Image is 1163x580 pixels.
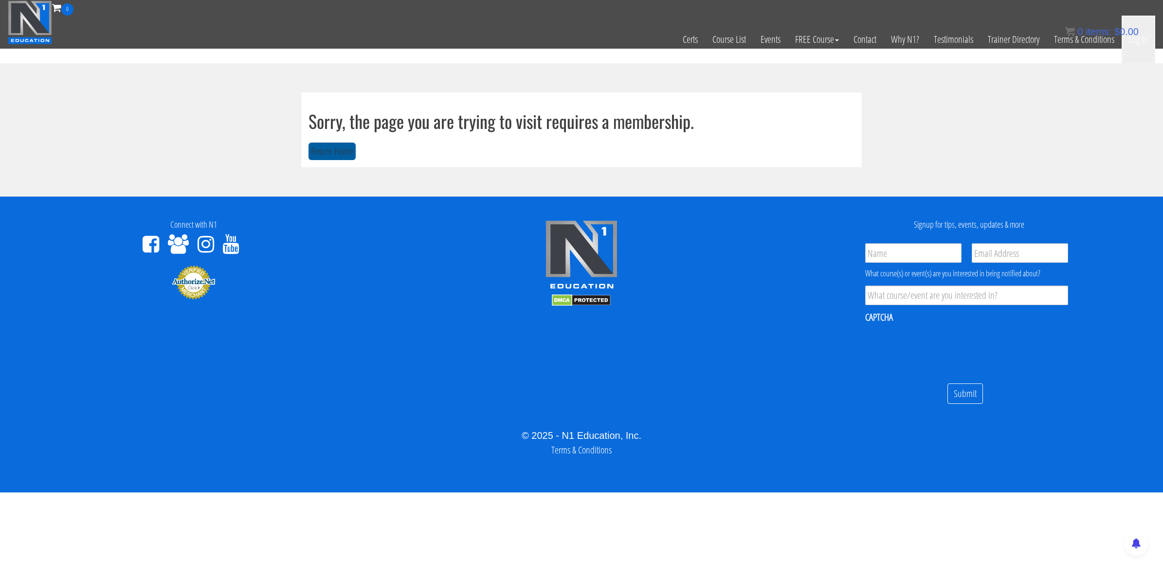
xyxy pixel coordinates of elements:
[865,243,962,263] input: Name
[1114,26,1139,37] bdi: 0.00
[551,443,612,456] a: Terms & Conditions
[309,111,854,131] h1: Sorry, the page you are trying to visit requires a membership.
[1114,26,1120,37] span: $
[753,16,788,63] a: Events
[846,16,884,63] a: Contact
[865,268,1068,279] div: What course(s) or event(s) are you interested in being notified about?
[552,294,611,306] img: DMCA.com Protection Status
[788,16,846,63] a: FREE Course
[675,16,705,63] a: Certs
[705,16,753,63] a: Course List
[884,16,927,63] a: Why N1?
[1077,26,1083,37] span: 0
[782,220,1156,230] h4: Signup for tips, events, updates & more
[947,383,983,404] input: Submit
[865,330,1013,368] iframe: reCAPTCHA
[7,428,1156,443] div: © 2025 - N1 Education, Inc.
[1122,16,1155,63] a: Log In
[52,1,73,14] a: 0
[61,3,73,16] span: 0
[1047,16,1122,63] a: Terms & Conditions
[865,311,893,324] label: CAPTCHA
[8,0,52,44] img: n1-education
[1065,26,1139,37] a: 0 items: $0.00
[1086,26,1111,37] span: items:
[1065,27,1075,36] img: icon11.png
[545,220,618,292] img: n1-edu-logo
[981,16,1047,63] a: Trainer Directory
[865,286,1068,305] input: What course/event are you interested in?
[927,16,981,63] a: Testimonials
[972,243,1068,263] input: Email Address
[7,220,381,230] h4: Connect with N1
[309,143,356,161] button: Return Home
[172,265,216,300] img: Authorize.Net Merchant - Click to Verify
